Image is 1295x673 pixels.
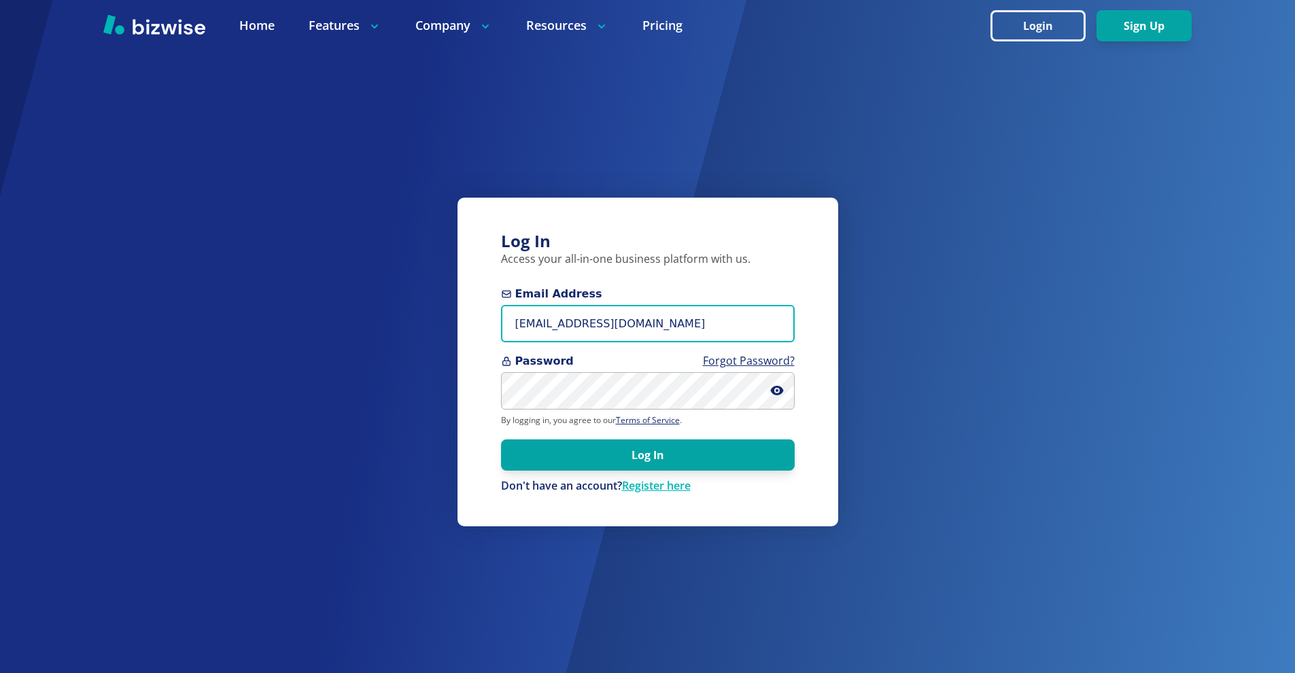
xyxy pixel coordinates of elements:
p: Features [309,17,381,34]
a: Sign Up [1097,20,1192,33]
button: Log In [501,439,795,471]
a: Forgot Password? [703,353,795,368]
a: Login [990,20,1097,33]
div: Don't have an account?Register here [501,479,795,494]
input: you@example.com [501,305,795,342]
span: Email Address [501,286,795,302]
a: Terms of Service [616,414,680,426]
img: Bizwise Logo [103,14,205,35]
button: Login [990,10,1086,41]
a: Pricing [642,17,683,34]
p: Company [415,17,492,34]
p: Don't have an account? [501,479,795,494]
h3: Log In [501,230,795,253]
p: By logging in, you agree to our . [501,415,795,426]
a: Home [239,17,275,34]
a: Register here [622,478,691,493]
p: Resources [526,17,608,34]
p: Access your all-in-one business platform with us. [501,252,795,267]
span: Password [501,353,795,369]
button: Sign Up [1097,10,1192,41]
